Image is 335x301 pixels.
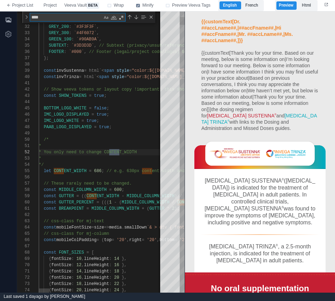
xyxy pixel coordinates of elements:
[89,169,91,173] span: =
[122,269,127,274] span: },
[51,281,72,286] span: fontSize
[97,31,99,36] span: ,
[17,249,30,256] div: 68
[84,49,87,54] span: ,
[17,262,30,268] div: 70
[102,200,109,205] span: (((
[17,143,30,149] div: 51
[296,1,316,10] label: Html
[81,281,84,286] span: ,
[17,231,30,237] div: 65
[17,193,30,199] div: 59
[64,2,99,9] span: Veeva Vault
[49,43,66,48] span: SUBTEXT
[127,75,200,79] span: "color:${[DOMAIN_NAME]_100};"
[17,80,30,86] div: 41
[104,225,109,230] span: =>
[56,68,84,73] span: invSustenna
[142,238,144,242] span: =
[44,181,132,186] span: // These rarely need to be changed.
[17,237,30,243] div: 66
[17,137,30,143] div: 50
[87,118,97,123] span: true
[99,37,102,42] span: ,
[109,275,112,280] span: :
[76,263,81,268] span: 12
[72,288,74,293] span: :
[17,55,30,61] div: 37
[276,1,296,10] label: Preview
[17,30,30,36] div: 33
[91,225,94,230] span: =
[147,206,149,211] span: (
[72,275,74,280] span: :
[44,87,169,92] span: // Show veeva tokens or layout copy !important: th
[140,13,147,21] div: Find in Selection (⌥⌘L)
[44,56,49,61] span: };
[81,275,84,280] span: ,
[44,125,91,130] span: PAAB_LOGO_DISPLAYED
[89,68,104,73] span: html`<
[97,18,99,23] span: ,
[109,256,112,261] span: :
[44,238,56,242] span: const
[17,130,30,137] div: 49
[185,11,335,293] iframe: preview
[44,75,56,79] span: const
[94,125,96,130] span: =
[17,174,30,180] div: 56
[102,169,104,173] span: ;
[122,256,127,261] span: },
[44,68,56,73] span: const
[94,43,96,48] span: ,
[122,187,124,192] span: ;
[109,269,112,274] span: :
[127,194,174,199] span: MIDDLE_COLUMN_WIDTH
[114,275,119,280] span: 20
[49,18,69,23] span: GREY_100
[76,275,81,280] span: 16
[81,256,84,261] span: ,
[87,206,89,211] span: =
[94,225,104,230] span: size
[17,118,30,124] div: 47
[109,263,112,268] span: :
[129,238,142,242] span: right
[91,206,139,211] span: MIDDLE_COLUMN_WIDTH
[69,49,84,54] span: `#000`
[97,24,99,29] span: ,
[72,256,74,261] span: :
[49,288,51,293] span: {
[17,206,30,212] div: 61
[81,194,86,199] span: ((
[104,68,114,73] span: span
[91,112,94,117] span: =
[97,118,99,123] span: ;
[122,275,127,280] span: },
[17,49,30,55] div: 36
[76,194,79,199] span: =
[76,37,99,42] span: `#90AB9A`
[66,43,69,48] span: :
[84,269,109,274] span: lineHeight
[17,36,30,43] div: 34
[87,2,99,9] span: beta
[72,269,74,274] span: :
[72,263,74,268] span: :
[44,219,104,224] span: // css-class for mj-text
[74,24,97,29] span: `#3F3F3F`
[49,37,72,42] span: GREEN_100
[51,288,72,293] span: fontSize
[17,43,30,49] div: 35
[17,287,30,293] div: 74
[102,238,104,242] span: (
